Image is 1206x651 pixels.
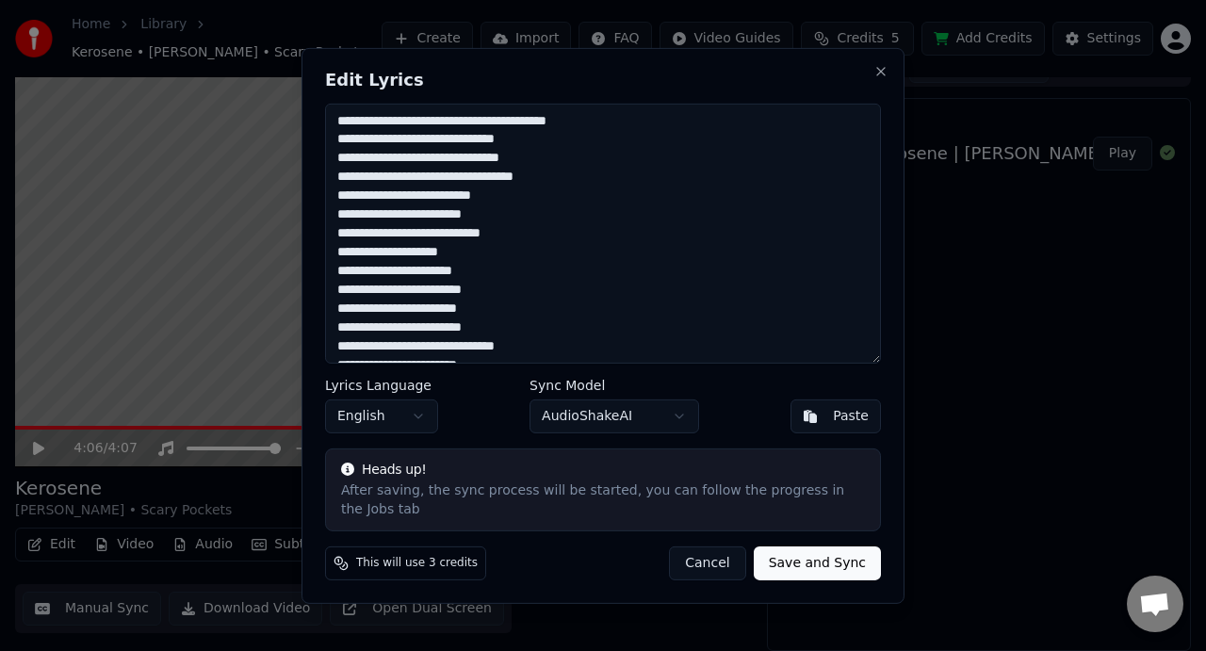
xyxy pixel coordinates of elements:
div: Paste [833,407,869,426]
span: This will use 3 credits [356,556,478,571]
label: Lyrics Language [325,379,438,392]
label: Sync Model [530,379,699,392]
button: Cancel [669,546,745,580]
div: Heads up! [341,461,865,480]
button: Save and Sync [754,546,881,580]
div: After saving, the sync process will be started, you can follow the progress in the Jobs tab [341,481,865,519]
h2: Edit Lyrics [325,71,881,88]
button: Paste [790,399,881,433]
